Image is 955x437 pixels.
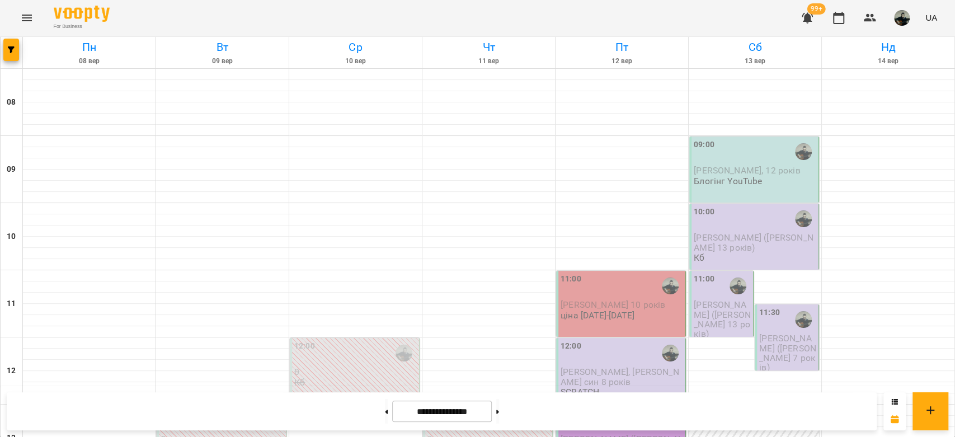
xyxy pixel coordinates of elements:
h6: 09 вер [158,56,287,67]
span: [PERSON_NAME] ([PERSON_NAME] 13 років) [694,232,813,252]
span: [PERSON_NAME] ([PERSON_NAME] 13 років) [694,299,751,339]
h6: 14 вер [824,56,953,67]
p: Блогінг YouTube [694,176,762,186]
h6: Сб [690,39,820,56]
h6: 10 [7,231,16,243]
label: 12:00 [561,340,581,353]
h6: 08 вер [25,56,154,67]
label: 09:00 [694,139,714,151]
p: 0 [294,367,417,377]
button: Menu [13,4,40,31]
span: UA [925,12,937,24]
h6: 11 [7,298,16,310]
p: ціна [DATE]-[DATE] [561,311,634,320]
span: [PERSON_NAME] 10 років [561,299,665,310]
span: [PERSON_NAME], 12 років [694,165,800,176]
h6: 10 вер [291,56,420,67]
label: 11:30 [759,307,780,319]
p: Кб [294,378,305,387]
img: Степаненко Іван [795,210,812,227]
img: Степаненко Іван [396,345,412,361]
label: 12:00 [294,340,315,353]
img: Степаненко Іван [662,345,679,361]
img: Степаненко Іван [795,143,812,160]
h6: Вт [158,39,287,56]
label: 11:00 [561,273,581,285]
h6: 11 вер [424,56,553,67]
p: Кб [694,253,704,262]
h6: Чт [424,39,553,56]
img: 7978d71d2a5e9c0688966f56c135e719.png [894,10,910,26]
span: For Business [54,23,110,30]
button: UA [921,7,942,28]
h6: Ср [291,39,420,56]
h6: 12 [7,365,16,377]
img: Voopty Logo [54,6,110,22]
h6: Пт [557,39,686,56]
h6: 09 [7,163,16,176]
img: Степаненко Іван [730,278,746,294]
span: [PERSON_NAME] ([PERSON_NAME] 7 років) [759,333,816,373]
span: [PERSON_NAME], [PERSON_NAME] син 8 років [561,366,679,387]
label: 10:00 [694,206,714,218]
h6: 13 вер [690,56,820,67]
label: 11:00 [694,273,714,285]
h6: 12 вер [557,56,686,67]
span: 99+ [807,3,826,15]
h6: Нд [824,39,953,56]
h6: Пн [25,39,154,56]
img: Степаненко Іван [662,278,679,294]
img: Степаненко Іван [795,311,812,328]
h6: 08 [7,96,16,109]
